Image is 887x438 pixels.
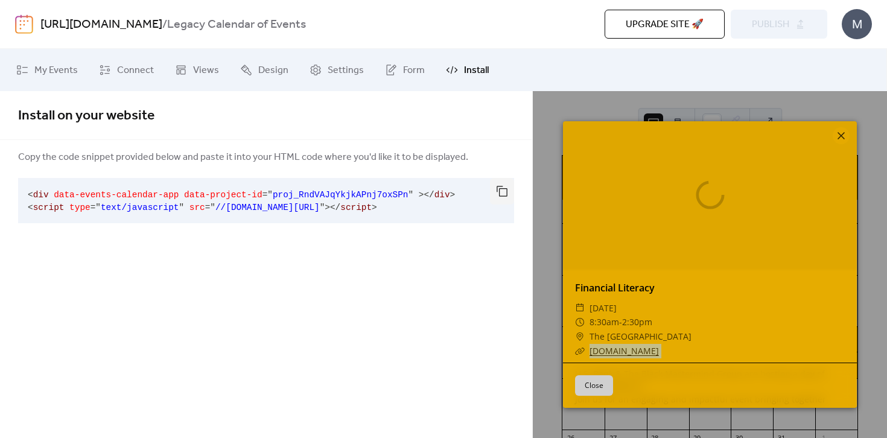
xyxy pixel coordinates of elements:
span: 2:30pm [622,316,652,328]
a: Form [376,54,434,86]
span: " [179,203,184,212]
span: Form [403,63,425,78]
div: ​ [575,301,585,316]
a: Design [231,54,297,86]
span: Settings [328,63,364,78]
span: My Events [34,63,78,78]
img: logo [15,14,33,34]
span: div [434,190,450,200]
span: " [95,203,101,212]
button: Close [575,375,613,396]
span: type [69,203,91,212]
span: " [408,190,413,200]
span: " [210,203,215,212]
span: Install on your website [18,103,154,129]
a: Connect [90,54,163,86]
a: Views [166,54,228,86]
a: Install [437,54,498,86]
a: My Events [7,54,87,86]
button: Upgrade site 🚀 [605,10,725,39]
span: Install [464,63,489,78]
span: Copy the code snippet provided below and paste it into your HTML code where you'd like it to be d... [18,150,468,165]
span: < [28,190,33,200]
span: script [33,203,65,212]
div: M [842,9,872,39]
span: The [GEOGRAPHIC_DATA] [590,329,691,344]
span: Connect [117,63,154,78]
span: </ [330,203,340,212]
span: - [619,316,622,328]
a: Financial Literacy [575,281,655,294]
span: div [33,190,49,200]
span: Design [258,63,288,78]
span: //[DOMAIN_NAME][URL] [215,203,320,212]
span: </ [424,190,434,200]
span: " [320,203,325,212]
span: Upgrade site 🚀 [626,17,704,32]
span: > [372,203,377,212]
span: " [267,190,273,200]
span: > [419,190,424,200]
div: ​ [575,344,585,358]
a: Settings [300,54,373,86]
span: < [28,203,33,212]
span: Views [193,63,219,78]
span: > [450,190,456,200]
a: [DOMAIN_NAME] [590,345,659,357]
span: text/javascript [101,203,179,212]
span: data-events-calendar-app [54,190,179,200]
b: / [162,13,167,36]
span: src [189,203,205,212]
span: data-project-id [184,190,262,200]
span: script [340,203,372,212]
a: [URL][DOMAIN_NAME] [40,13,162,36]
span: = [205,203,211,212]
div: ​ [575,315,585,329]
span: = [262,190,268,200]
span: [DATE] [590,301,617,316]
span: proj_RndVAJqYkjkAPnj7oxSPn [273,190,409,200]
div: ​ [575,329,585,344]
b: Legacy Calendar of Events [167,13,306,36]
span: > [325,203,330,212]
span: 8:30am [590,316,619,328]
span: = [91,203,96,212]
